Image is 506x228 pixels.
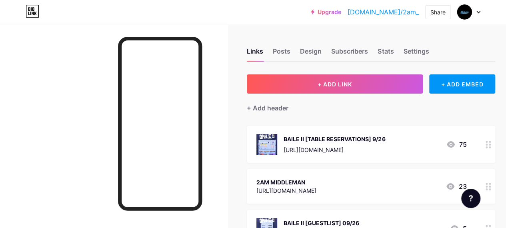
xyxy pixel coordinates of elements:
div: [URL][DOMAIN_NAME] [284,146,385,154]
img: 2am_manila [457,4,472,20]
div: [URL][DOMAIN_NAME] [256,186,316,195]
div: 75 [446,140,466,149]
div: Design [300,46,322,61]
div: + ADD EMBED [429,74,495,94]
div: BAILE II [GUESTLIST] 09/26 [284,219,359,227]
div: Links [247,46,263,61]
div: BAILE II [TABLE RESERVATIONS] 9/26 [284,135,385,143]
div: 2AM MIDDLEMAN [256,178,316,186]
span: + ADD LINK [318,81,352,88]
div: Stats [378,46,394,61]
div: Posts [273,46,290,61]
a: Upgrade [311,9,341,15]
div: Subscribers [331,46,368,61]
img: BAILE II [TABLE RESERVATIONS] 9/26 [256,134,277,155]
div: + Add header [247,103,288,113]
div: 23 [446,182,466,191]
div: Share [430,8,446,16]
button: + ADD LINK [247,74,423,94]
a: [DOMAIN_NAME]/2am_ [348,7,419,17]
div: Settings [403,46,429,61]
